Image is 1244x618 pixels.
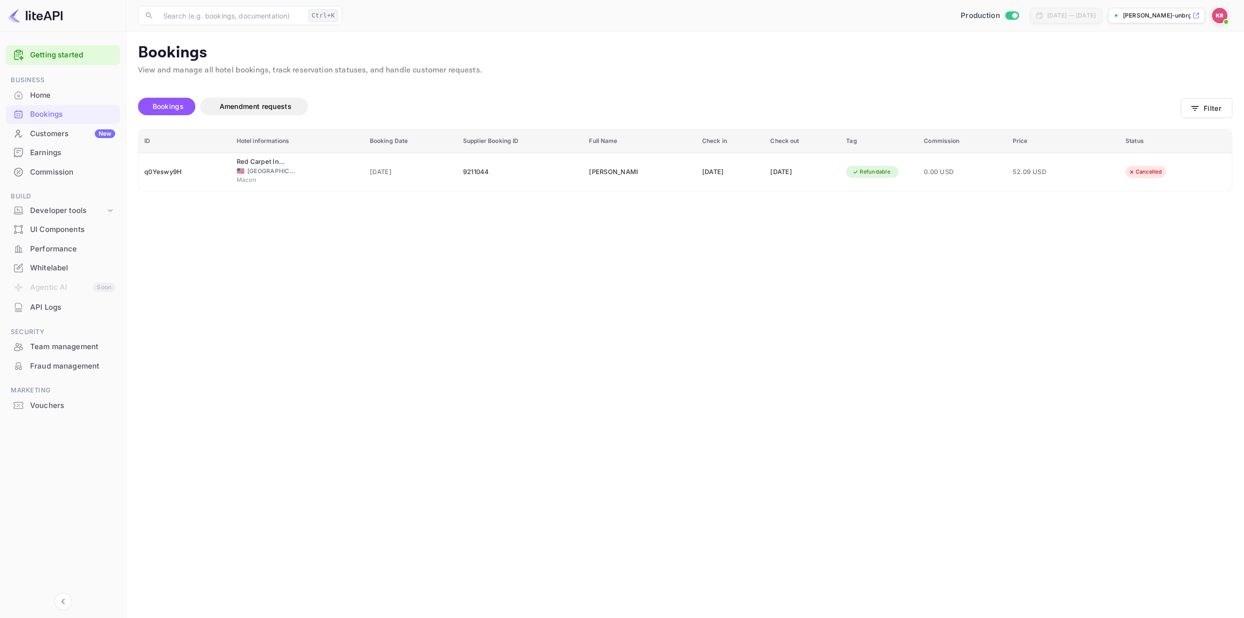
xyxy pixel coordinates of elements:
a: Getting started [30,50,115,61]
div: Earnings [6,143,120,162]
img: LiteAPI logo [8,8,63,23]
a: CustomersNew [6,124,120,142]
div: Vouchers [6,396,120,415]
a: Home [6,86,120,104]
input: Search (e.g. bookings, documentation) [157,6,304,25]
div: [DATE] — [DATE] [1047,11,1096,20]
div: New [95,129,115,138]
a: Earnings [6,143,120,161]
a: API Logs [6,298,120,316]
div: Home [6,86,120,105]
span: Build [6,191,120,202]
div: Fraud management [6,357,120,376]
button: Collapse navigation [54,593,72,610]
div: Switch to Sandbox mode [957,10,1022,21]
div: Whitelabel [6,259,120,278]
div: Ctrl+K [308,9,338,22]
div: Vouchers [30,400,115,411]
span: Marketing [6,385,120,396]
img: Kobus Roux [1212,8,1227,23]
div: Customers [30,128,115,140]
a: Bookings [6,105,120,123]
a: Fraud management [6,357,120,375]
div: Earnings [30,147,115,159]
div: CustomersNew [6,124,120,143]
span: Production [961,10,1000,21]
div: API Logs [6,298,120,317]
div: Team management [6,337,120,356]
div: UI Components [6,220,120,239]
a: Whitelabel [6,259,120,277]
p: [PERSON_NAME]-unbrg.[PERSON_NAME]... [1123,11,1191,20]
div: Performance [30,244,115,255]
a: Team management [6,337,120,355]
div: UI Components [30,224,115,235]
div: Bookings [6,105,120,124]
div: Performance [6,240,120,259]
div: Developer tools [30,205,105,216]
div: Whitelabel [30,263,115,274]
a: Commission [6,163,120,181]
div: API Logs [30,302,115,313]
span: Business [6,75,120,86]
div: Home [30,90,115,101]
div: Commission [30,167,115,178]
span: Security [6,327,120,337]
div: Commission [6,163,120,182]
div: Developer tools [6,202,120,219]
div: Fraud management [30,361,115,372]
a: Performance [6,240,120,258]
div: Bookings [30,109,115,120]
a: UI Components [6,220,120,238]
div: Getting started [6,45,120,65]
a: Vouchers [6,396,120,414]
div: Team management [30,341,115,353]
